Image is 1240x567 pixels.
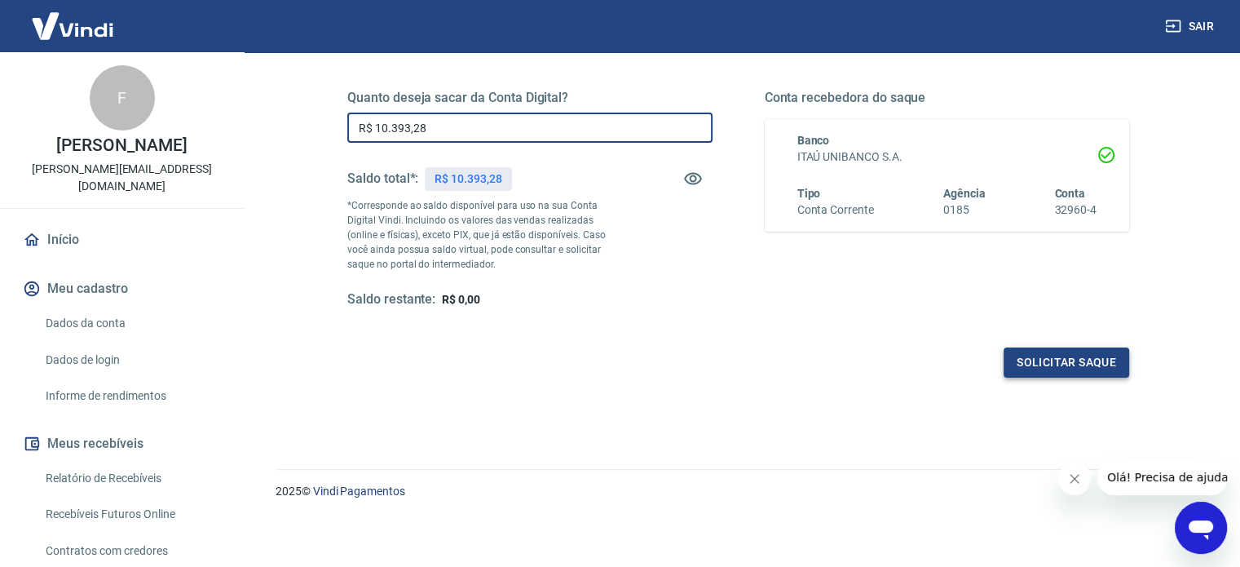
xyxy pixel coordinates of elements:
h6: 32960-4 [1054,202,1097,219]
button: Solicitar saque [1004,348,1129,378]
h6: Conta Corrente [797,202,874,219]
h5: Quanto deseja sacar da Conta Digital? [347,90,713,106]
h5: Saldo total*: [347,171,418,187]
p: R$ 10.393,28 [435,171,501,188]
iframe: Mensagem da empresa [1097,459,1227,495]
a: Recebíveis Futuros Online [39,498,224,531]
span: Tipo [797,187,821,200]
button: Meus recebíveis [20,426,224,462]
h6: 0185 [943,202,986,219]
img: Vindi [20,1,126,51]
span: Olá! Precisa de ajuda? [10,11,137,24]
p: [PERSON_NAME] [56,137,187,154]
a: Informe de rendimentos [39,379,224,413]
h5: Conta recebedora do saque [765,90,1130,106]
a: Dados da conta [39,307,224,340]
button: Sair [1162,11,1220,42]
p: [PERSON_NAME][EMAIL_ADDRESS][DOMAIN_NAME] [13,161,231,195]
button: Meu cadastro [20,271,224,307]
span: R$ 0,00 [442,293,480,306]
iframe: Fechar mensagem [1058,463,1091,495]
span: Conta [1054,187,1085,200]
iframe: Botão para abrir a janela de mensagens [1175,502,1227,554]
p: 2025 © [276,483,1201,500]
span: Agência [943,187,986,200]
p: *Corresponde ao saldo disponível para uso na sua Conta Digital Vindi. Incluindo os valores das ve... [347,198,621,272]
a: Vindi Pagamentos [313,485,405,498]
span: Banco [797,134,830,147]
div: F [90,65,155,131]
h5: Saldo restante: [347,291,435,308]
h6: ITAÚ UNIBANCO S.A. [797,148,1097,166]
a: Início [20,222,224,258]
a: Dados de login [39,343,224,377]
a: Relatório de Recebíveis [39,462,224,495]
